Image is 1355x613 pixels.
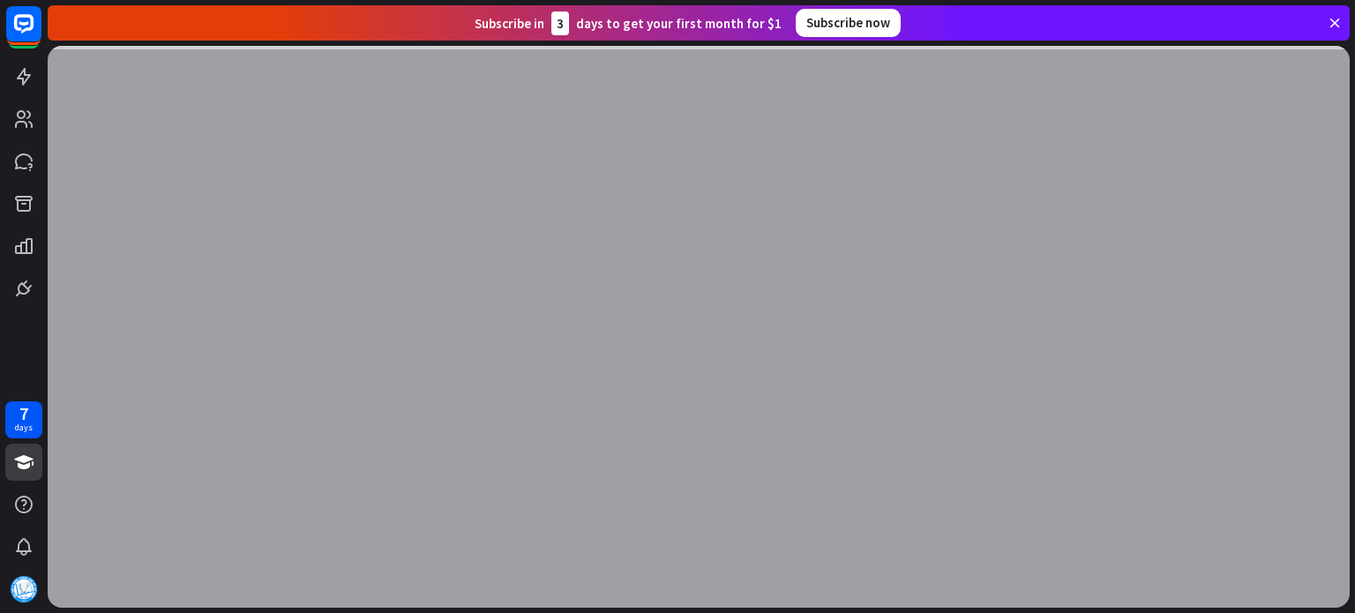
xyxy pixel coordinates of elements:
div: 3 [551,11,569,35]
div: Subscribe in days to get your first month for $1 [475,11,782,35]
div: Subscribe now [796,9,901,37]
a: 7 days [5,401,42,438]
div: 7 [19,406,28,422]
div: days [15,422,33,434]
